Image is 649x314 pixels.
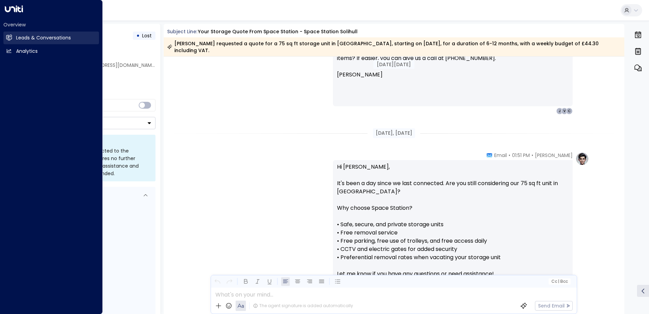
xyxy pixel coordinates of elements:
[142,32,152,39] span: Lost
[512,152,530,159] span: 01:51 PM
[373,128,415,138] div: [DATE], [DATE]
[167,40,621,54] div: [PERSON_NAME] requested a quote for a 75 sq ft storage unit in [GEOGRAPHIC_DATA], starting on [DA...
[213,277,222,286] button: Undo
[253,303,353,309] div: The agent signature is added automatically
[532,152,533,159] span: •
[337,163,569,303] p: Hi [PERSON_NAME], It's been a day since we last connected. Are you still considering our 75 sq ft...
[535,152,573,159] span: [PERSON_NAME]
[16,34,71,41] h2: Leads & Conversations
[575,152,589,166] img: profile-logo.png
[3,21,99,28] h2: Overview
[3,32,99,44] a: Leads & Conversations
[561,108,568,114] div: V
[549,278,571,285] button: Cc|Bcc
[167,28,197,35] span: Subject Line:
[558,279,559,284] span: |
[16,48,38,55] h2: Analytics
[494,152,507,159] span: Email
[3,45,99,58] a: Analytics
[566,108,573,114] div: C
[373,60,414,69] div: [DATE][DATE]
[198,28,358,35] div: Your storage quote from Space Station - Space Station Solihull
[136,29,140,42] div: •
[509,152,510,159] span: •
[551,279,568,284] span: Cc Bcc
[225,277,234,286] button: Redo
[556,108,563,114] div: J
[337,71,383,79] span: [PERSON_NAME]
